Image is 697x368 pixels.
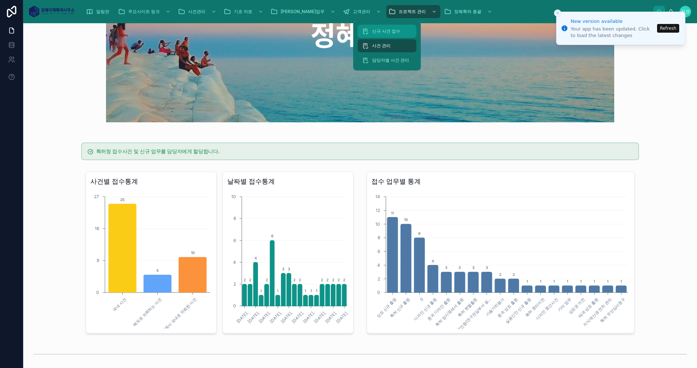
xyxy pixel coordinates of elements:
[375,297,398,319] text: 상표 신규 출원
[96,290,99,295] tspan: 0
[540,279,541,283] text: 1
[332,278,334,282] text: 2
[371,176,630,187] h3: 접수 업무별 통계
[353,9,370,15] span: 고객관리
[554,9,561,17] button: Close toast
[580,279,582,283] text: 1
[120,197,125,202] text: 25
[375,221,380,227] tspan: 10
[419,297,424,302] text: 0
[288,267,290,271] text: 3
[176,5,220,18] a: 사건관리
[571,18,655,25] div: New version available
[234,9,252,15] span: 기초 자료
[571,26,655,39] div: Your app has been updated. Click to load the latest changes
[233,281,236,287] tspan: 2
[372,43,391,49] span: 사건 관리
[269,310,282,324] text: [DATE].
[254,256,257,260] text: 4
[244,278,246,282] text: 2
[90,176,212,187] h3: 사건별 접수통계
[404,217,408,222] text: 10
[280,310,294,324] text: [DATE].
[95,226,99,231] tspan: 18
[594,279,595,283] text: 1
[599,297,626,324] text: 특허 우선심사청구
[233,259,236,265] tspan: 4
[358,54,416,67] a: 담당자별 사건 관리
[472,265,474,270] text: 3
[371,189,630,329] div: chart
[112,297,127,312] text: 국내 사건
[343,278,345,282] text: 2
[97,258,99,263] tspan: 9
[233,238,236,243] tspan: 6
[447,297,492,341] text: 벤처기업인증(연구전담부서 설...
[266,278,268,282] text: 2
[268,5,339,18] a: [PERSON_NAME]업무
[358,25,416,38] a: 신규 사건 접수
[378,249,380,254] tspan: 6
[582,297,613,327] text: 지식재산권 연차 관리
[434,297,465,327] text: 특허 임시명세서 출원
[485,297,505,318] text: 기술가치평가
[94,194,99,199] tspan: 27
[233,303,236,308] tspan: 0
[567,279,568,283] text: 1
[567,297,586,315] text: 상표권 이전
[281,9,325,15] span: [PERSON_NAME]업무
[427,297,452,322] text: 중국 디자인 출원
[132,297,162,327] text: 해외로 의뢰하는 사건
[378,276,380,282] tspan: 2
[158,297,198,337] text: 해외에서 국내로 의뢰한 사건
[116,5,174,18] a: 주요사이트 링크
[302,310,316,324] text: [DATE].
[358,39,416,52] a: 사건 관리
[338,278,340,282] text: 2
[526,279,528,283] text: 1
[524,297,546,318] text: 특허 권리이전
[236,310,249,324] text: [DATE].
[620,279,622,283] text: 1
[457,297,478,318] text: 특허 분할출원
[553,279,555,283] text: 1
[497,297,519,319] text: 중국 상표 출원
[313,310,327,324] text: [DATE].
[291,310,305,324] text: [DATE].
[418,231,420,236] text: 8
[657,24,679,33] button: Refresh
[389,297,411,319] text: 특허 신규 출원
[293,278,295,282] text: 2
[335,310,349,324] text: [DATE].
[454,9,481,15] span: 정혜특허 총괄
[372,57,409,63] span: 담당자별 사건 관리
[577,297,599,319] text: 태국 상표 출원
[557,297,572,312] text: 기타 업무
[299,278,301,282] text: 2
[260,289,262,293] text: 1
[156,268,159,273] text: 5
[607,279,608,283] text: 1
[504,297,532,324] text: 실용신안 신규 출원
[413,297,438,322] text: 디자인 신규 출원
[375,194,380,199] tspan: 14
[378,235,380,240] tspan: 8
[326,278,329,282] text: 2
[310,289,312,293] text: 1
[341,5,385,18] a: 고객관리
[29,6,74,17] img: App logo
[442,5,496,18] a: 정혜특허 총괄
[399,9,426,15] span: 프로젝트 관리
[513,272,515,277] text: 2
[80,4,653,20] div: scrollable content
[188,9,205,15] span: 사건관리
[324,310,338,324] text: [DATE].
[535,297,559,321] text: 디자인 중간사건
[271,234,273,238] text: 6
[681,9,690,15] span: 정관
[377,290,380,295] tspan: 0
[391,211,394,215] text: 11
[316,289,317,293] text: 1
[372,28,400,34] span: 신규 사건 접수
[191,250,195,255] text: 10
